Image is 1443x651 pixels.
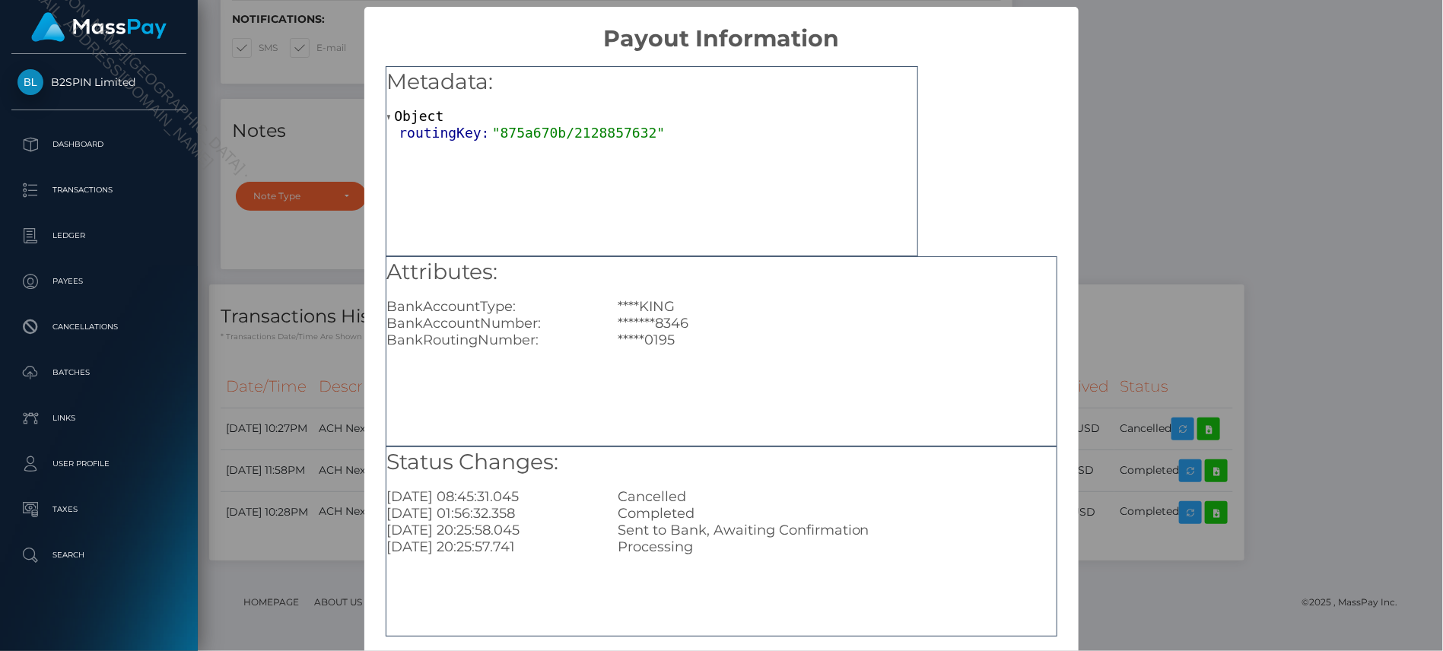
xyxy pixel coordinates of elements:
[606,488,1068,505] div: Cancelled
[399,125,491,141] span: routingKey:
[492,125,666,141] span: "875a670b/2128857632"
[375,315,605,332] div: BankAccountNumber:
[11,75,186,89] span: B2SPIN Limited
[17,498,180,521] p: Taxes
[386,67,917,97] h5: Metadata:
[394,108,443,124] span: Object
[17,544,180,567] p: Search
[17,133,180,156] p: Dashboard
[375,488,605,505] div: [DATE] 08:45:31.045
[375,522,605,538] div: [DATE] 20:25:58.045
[606,505,1068,522] div: Completed
[17,224,180,247] p: Ledger
[17,179,180,202] p: Transactions
[606,538,1068,555] div: Processing
[17,407,180,430] p: Links
[17,361,180,384] p: Batches
[31,12,167,42] img: MassPay Logo
[375,538,605,555] div: [DATE] 20:25:57.741
[17,453,180,475] p: User Profile
[606,522,1068,538] div: Sent to Bank, Awaiting Confirmation
[375,332,605,348] div: BankRoutingNumber:
[364,7,1079,52] h2: Payout Information
[17,316,180,338] p: Cancellations
[17,270,180,293] p: Payees
[375,505,605,522] div: [DATE] 01:56:32.358
[17,69,43,95] img: B2SPIN Limited
[386,257,1056,287] h5: Attributes:
[375,298,605,315] div: BankAccountType:
[386,447,1056,478] h5: Status Changes:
